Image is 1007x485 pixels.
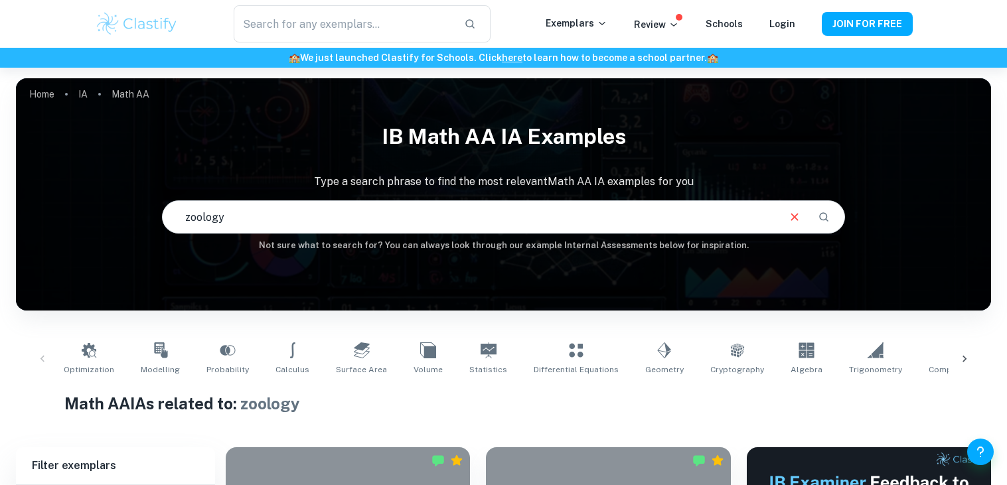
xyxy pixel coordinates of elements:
input: Search for any exemplars... [234,5,453,42]
span: Differential Equations [534,364,619,376]
p: Math AA [112,87,149,102]
h6: Not sure what to search for? You can always look through our example Internal Assessments below f... [16,239,991,252]
a: IA [78,85,88,104]
button: JOIN FOR FREE [822,12,913,36]
input: E.g. modelling a logo, player arrangements, shape of an egg... [163,198,776,236]
img: Clastify logo [95,11,179,37]
span: Calculus [275,364,309,376]
span: Modelling [141,364,180,376]
a: Login [769,19,795,29]
span: 🏫 [707,52,718,63]
span: Probability [206,364,249,376]
img: Marked [431,454,445,467]
span: Geometry [645,364,684,376]
h6: We just launched Clastify for Schools. Click to learn how to become a school partner. [3,50,1004,65]
span: Algebra [791,364,822,376]
span: 🏫 [289,52,300,63]
p: Review [634,17,679,32]
h1: IB Math AA IA examples [16,115,991,158]
p: Type a search phrase to find the most relevant Math AA IA examples for you [16,174,991,190]
span: Cryptography [710,364,764,376]
span: Complex Numbers [929,364,1002,376]
a: Home [29,85,54,104]
span: Statistics [469,364,507,376]
h1: Math AA IAs related to: [64,391,942,415]
a: Schools [706,19,743,29]
button: Search [813,206,835,228]
p: Exemplars [546,16,607,31]
a: here [502,52,522,63]
span: Surface Area [336,364,387,376]
div: Premium [450,454,463,467]
button: Clear [782,204,807,230]
div: Premium [711,454,724,467]
span: Optimization [64,364,114,376]
h6: Filter exemplars [16,447,215,484]
span: Volume [414,364,443,376]
span: Trigonometry [849,364,902,376]
button: Help and Feedback [967,439,994,465]
img: Marked [692,454,706,467]
span: zoology [240,394,300,413]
